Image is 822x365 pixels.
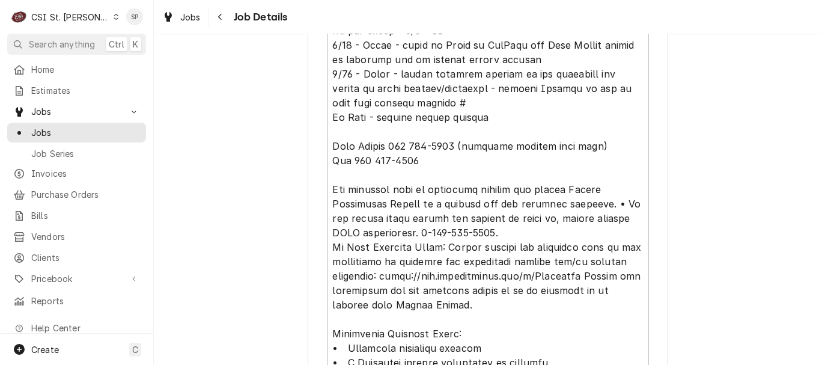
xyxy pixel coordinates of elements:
[31,167,140,180] span: Invoices
[7,185,146,204] a: Purchase Orders
[230,9,288,25] span: Job Details
[180,11,201,23] span: Jobs
[7,81,146,100] a: Estimates
[7,123,146,143] a: Jobs
[211,7,230,26] button: Navigate back
[133,38,138,51] span: K
[29,38,95,51] span: Search anything
[31,126,140,139] span: Jobs
[31,147,140,160] span: Job Series
[11,8,28,25] div: C
[11,8,28,25] div: CSI St. Louis's Avatar
[31,209,140,222] span: Bills
[7,144,146,164] a: Job Series
[7,60,146,79] a: Home
[7,227,146,247] a: Vendors
[31,322,139,334] span: Help Center
[157,7,205,27] a: Jobs
[31,295,140,307] span: Reports
[109,38,124,51] span: Ctrl
[7,291,146,311] a: Reports
[31,251,140,264] span: Clients
[31,105,122,118] span: Jobs
[126,8,143,25] div: SP
[31,345,59,355] span: Create
[7,269,146,289] a: Go to Pricebook
[7,318,146,338] a: Go to Help Center
[31,188,140,201] span: Purchase Orders
[7,102,146,121] a: Go to Jobs
[31,84,140,97] span: Estimates
[7,34,146,55] button: Search anythingCtrlK
[31,11,109,23] div: CSI St. [PERSON_NAME]
[132,343,138,356] span: C
[31,230,140,243] span: Vendors
[7,206,146,225] a: Bills
[31,272,122,285] span: Pricebook
[7,248,146,268] a: Clients
[126,8,143,25] div: Shelley Politte's Avatar
[31,63,140,76] span: Home
[7,164,146,183] a: Invoices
